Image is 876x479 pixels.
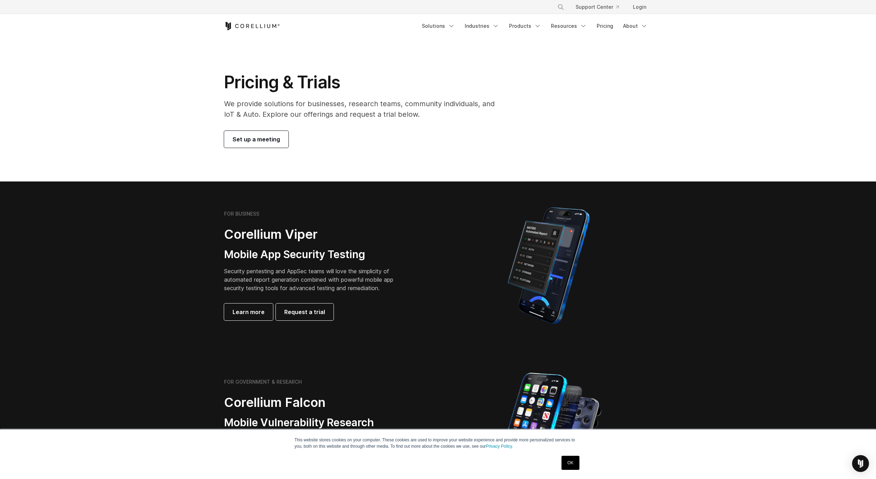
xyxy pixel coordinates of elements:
a: Support Center [570,1,624,13]
div: Navigation Menu [549,1,652,13]
a: Industries [461,20,503,32]
img: Corellium MATRIX automated report on iPhone showing app vulnerability test results across securit... [496,204,602,327]
h2: Corellium Falcon [224,395,421,410]
a: OK [561,456,579,470]
h2: Corellium Viper [224,226,404,242]
a: Set up a meeting [224,131,288,148]
p: We provide solutions for businesses, research teams, community individuals, and IoT & Auto. Explo... [224,98,504,120]
h6: FOR GOVERNMENT & RESEARCH [224,379,302,385]
a: Pricing [592,20,617,32]
a: About [619,20,652,32]
h6: FOR BUSINESS [224,211,259,217]
div: Open Intercom Messenger [852,455,869,472]
a: Resources [547,20,591,32]
a: Request a trial [276,304,334,320]
a: Login [627,1,652,13]
span: Learn more [233,308,265,316]
button: Search [554,1,567,13]
h3: Mobile App Security Testing [224,248,404,261]
h1: Pricing & Trials [224,72,504,93]
span: Set up a meeting [233,135,280,143]
div: Navigation Menu [418,20,652,32]
a: Learn more [224,304,273,320]
a: Privacy Policy. [486,444,513,449]
p: Security pentesting and AppSec teams will love the simplicity of automated report generation comb... [224,267,404,292]
a: Solutions [418,20,459,32]
h3: Mobile Vulnerability Research [224,416,421,429]
a: Products [505,20,545,32]
a: Corellium Home [224,22,280,30]
span: Request a trial [284,308,325,316]
p: This website stores cookies on your computer. These cookies are used to improve your website expe... [294,437,582,449]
